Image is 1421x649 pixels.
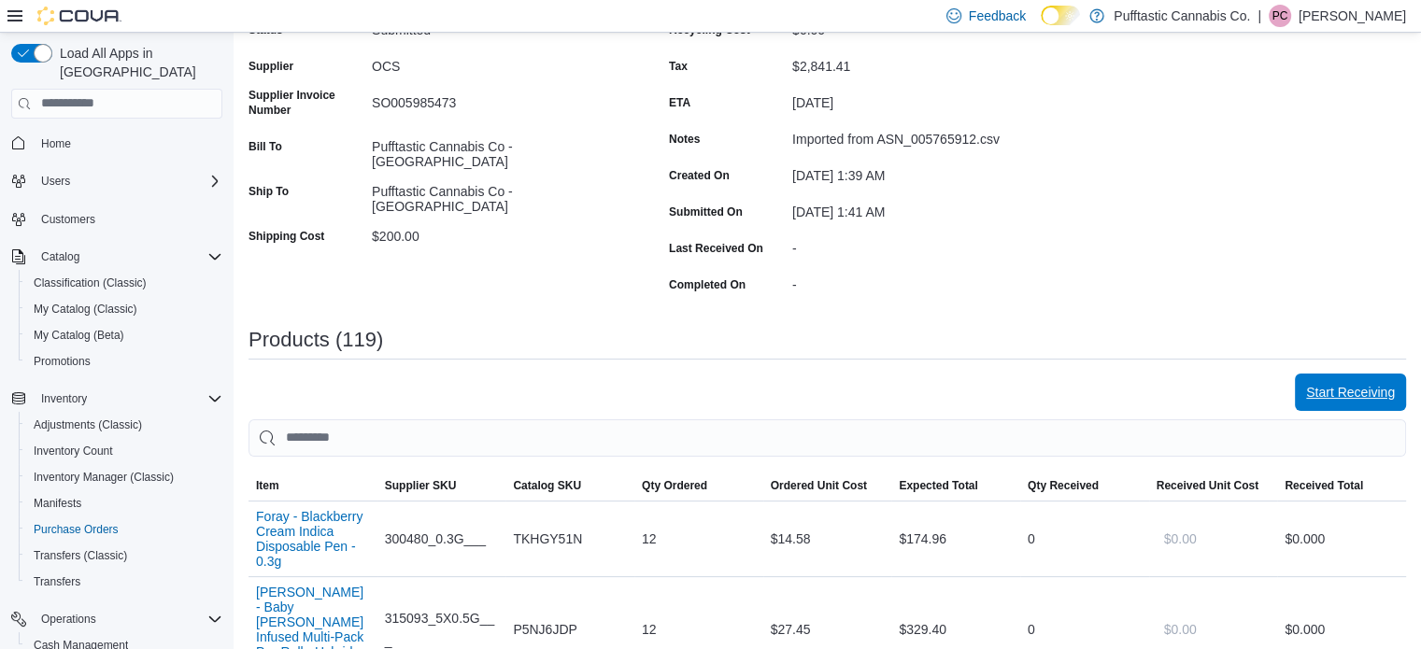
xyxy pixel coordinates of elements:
span: Supplier SKU [385,478,457,493]
span: Promotions [26,350,222,373]
button: Transfers (Classic) [19,543,230,569]
button: Qty Received [1020,471,1149,501]
span: My Catalog (Beta) [26,324,222,346]
div: 0 [1020,520,1149,557]
button: Manifests [19,490,230,516]
span: Load All Apps in [GEOGRAPHIC_DATA] [52,44,222,81]
p: Pufftastic Cannabis Co. [1114,5,1250,27]
button: Supplier SKU [377,471,506,501]
div: [DATE] 1:39 AM [792,161,1043,183]
label: Shipping Cost [249,229,324,244]
span: Inventory Manager (Classic) [26,466,222,488]
a: Home [34,133,78,155]
a: Purchase Orders [26,518,126,541]
button: Operations [4,606,230,632]
button: Transfers [19,569,230,595]
span: Catalog SKU [513,478,581,493]
span: Operations [34,608,222,630]
label: ETA [669,95,690,110]
span: Inventory Count [26,440,222,462]
span: My Catalog (Classic) [26,298,222,320]
label: Last Received On [669,241,763,256]
span: Customers [34,207,222,231]
span: PC [1272,5,1288,27]
div: 0 [1020,611,1149,648]
span: Qty Received [1028,478,1099,493]
button: Catalog SKU [505,471,634,501]
div: - [792,233,1043,256]
a: Inventory Manager (Classic) [26,466,181,488]
span: Promotions [34,354,91,369]
span: Dark Mode [1041,25,1042,26]
button: $0.00 [1157,611,1204,648]
span: Home [34,132,222,155]
label: Bill To [249,139,282,154]
button: Item [249,471,377,501]
a: Transfers (Classic) [26,544,135,567]
span: Purchase Orders [26,518,222,541]
label: Supplier Invoice Number [249,88,364,118]
div: $329.40 [891,611,1020,648]
span: Feedback [969,7,1026,25]
button: Promotions [19,348,230,374]
button: Catalog [4,244,230,270]
a: Customers [34,208,103,231]
button: Inventory [4,386,230,412]
span: Inventory [41,391,87,406]
button: Foray - Blackberry Cream Indica Disposable Pen - 0.3g [256,509,370,569]
button: Operations [34,608,104,630]
button: My Catalog (Beta) [19,322,230,348]
div: [DATE] 1:41 AM [792,197,1043,219]
button: Catalog [34,246,87,268]
h3: Products (119) [249,329,383,351]
span: Transfers [26,571,222,593]
span: $0.00 [1164,620,1197,639]
div: - [792,270,1043,292]
button: Inventory Manager (Classic) [19,464,230,490]
div: [DATE] [792,88,1043,110]
a: Promotions [26,350,98,373]
span: My Catalog (Classic) [34,302,137,317]
span: Classification (Classic) [34,275,147,290]
div: OCS [372,51,622,74]
span: Classification (Classic) [26,272,222,294]
label: Submitted On [669,205,743,219]
span: Manifests [26,492,222,515]
span: Manifests [34,496,81,511]
span: Received Unit Cost [1157,478,1258,493]
span: Inventory Count [34,444,113,459]
div: $14.58 [763,520,892,557]
div: Pufftastic Cannabis Co - [GEOGRAPHIC_DATA] [372,176,622,214]
button: My Catalog (Classic) [19,296,230,322]
span: P5NJ6JDP [513,618,576,641]
div: $174.96 [891,520,1020,557]
div: $200.00 [372,221,622,244]
span: Purchase Orders [34,522,119,537]
a: Inventory Count [26,440,121,462]
img: Cova [37,7,121,25]
div: Imported from ASN_005765912.csv [792,124,1043,147]
div: $0.00 0 [1285,618,1399,641]
span: Qty Ordered [642,478,707,493]
span: Item [256,478,279,493]
span: Start Receiving [1306,383,1395,402]
span: Catalog [41,249,79,264]
p: | [1258,5,1261,27]
button: Home [4,130,230,157]
label: Ship To [249,184,289,199]
button: Received Total [1277,471,1406,501]
span: Operations [41,612,96,627]
div: $0.00 0 [1285,528,1399,550]
span: $0.00 [1164,529,1197,548]
a: Manifests [26,492,89,515]
div: 12 [634,611,763,648]
button: Purchase Orders [19,516,230,543]
div: Preeya Chauhan [1269,5,1291,27]
span: Transfers (Classic) [34,548,127,563]
button: Inventory [34,388,94,410]
a: Transfers [26,571,88,593]
input: Dark Mode [1041,6,1080,25]
a: My Catalog (Classic) [26,298,145,320]
button: Users [4,168,230,194]
span: Adjustments (Classic) [26,414,222,436]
